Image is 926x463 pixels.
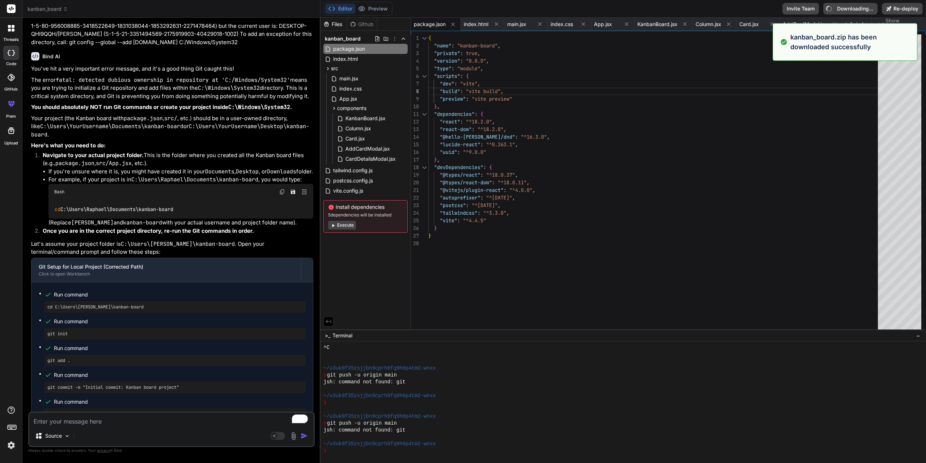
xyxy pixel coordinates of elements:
span: 5 dependencies will be installed [328,212,403,218]
span: , [515,172,518,178]
span: } [434,156,437,163]
div: Files [320,21,347,28]
h6: Bind AI [42,53,60,60]
span: "module" [457,65,480,72]
span: "lucide-react" [440,141,480,148]
pre: git commit -m "Initial commit: Kanban board project" [47,384,303,390]
span: : [460,50,463,56]
div: 2 [411,42,419,50]
span: vite.config.js [332,186,364,195]
code: kanban-board [123,219,162,226]
img: alert [780,32,787,52]
button: Save file [288,187,298,197]
div: 5 [411,65,419,72]
span: : [460,118,463,125]
span: kanban_board [27,5,68,13]
span: Bash [54,189,64,195]
span: ~/u3uk0f35zsjjbn9cprh6fq9h0p4tm2-wnxx [323,392,436,399]
span: cd [55,206,60,212]
span: , [477,50,480,56]
span: src [331,65,338,72]
div: 12 [411,118,419,126]
span: "build" [440,88,460,94]
span: , [498,42,501,49]
strong: Navigate to your actual project folder. [43,152,144,159]
p: The error means you are trying to initialize a Git repository and add files within the directory.... [31,76,313,101]
span: : [457,217,460,224]
div: Github [347,21,377,28]
span: , [512,194,515,201]
span: : [475,111,477,117]
span: , [515,141,518,148]
span: Run command [54,345,306,352]
span: : [460,88,463,94]
span: ~/u3uk0f35zsjjbn9cprh6fq9h0p4tm2-wnxx [323,441,436,447]
span: ~/u3uk0f35zsjjbn9cprh6fq9h0p4tm2-wnxx [323,365,436,372]
span: : [504,187,506,193]
span: : [460,58,463,64]
span: − [916,332,920,339]
span: >_ [325,332,330,339]
span: { [428,35,431,41]
code: C:\Users\[PERSON_NAME]\kanban-board [121,240,235,248]
code: Downloads [267,168,296,175]
span: index.html [464,21,488,28]
label: prem [6,113,16,119]
span: Card.jsx [739,21,759,28]
span: : [460,73,463,79]
span: ❯ [323,447,327,454]
img: settings [5,439,17,451]
button: Execute [328,221,356,230]
code: C:\Users\Raphael\Documents\kanban-board [131,176,258,183]
span: , [527,179,530,186]
div: 18 [411,164,419,171]
span: "kanban-board" [457,42,498,49]
code: package.json [124,115,163,122]
div: 26 [411,224,419,232]
label: threads [3,37,19,43]
span: Terminal [332,332,352,339]
span: : [451,65,454,72]
span: ❯ [323,372,327,379]
pre: git remote add origin [URL][DOMAIN_NAME] [47,411,303,417]
img: icon [301,432,308,439]
div: Git Setup for Local Project (Corrected Path) [39,263,294,270]
span: "^18.0.11" [498,179,527,186]
li: For example, if your project is in , you would type: (Replace and with your actual username and p... [48,176,313,227]
div: Click to collapse the range. [420,110,429,118]
img: Open in Browser [301,189,307,195]
span: components [337,105,366,112]
p: kanban_board.zip has been downloaded successfully [790,32,913,52]
span: , [498,202,501,209]
p: on this run command git add . C:\WINDOWS\system32>git add . fatal: detected dubious ownership in ... [31,6,313,47]
div: 7 [411,80,419,88]
div: Click to collapse the range. [420,164,429,171]
span: "react" [440,118,460,125]
code: C:\Windows\System32 [228,104,290,111]
span: privacy [97,448,110,453]
span: : [480,172,483,178]
span: : [457,149,460,155]
span: Run command [54,371,306,379]
span: AddCardModal.jsx [783,21,827,28]
span: , [532,187,535,193]
div: 24 [411,209,419,217]
div: 25 [411,217,419,224]
div: 20 [411,179,419,186]
strong: You should absolutely NOT run Git commands or create your project inside . [31,104,292,110]
span: "^4.0.0" [509,187,532,193]
span: : [492,179,495,186]
div: Click to collapse the range. [420,34,429,42]
div: 3 [411,50,419,57]
span: "^4.4.5" [463,217,486,224]
span: true [466,50,477,56]
span: , [547,134,550,140]
span: jsh: command not found: git [323,427,405,434]
strong: Here's what you need to do: [31,142,106,149]
div: 15 [411,141,419,148]
code: C:\Users\YourUsername\Documents\kanban-board [40,123,183,130]
div: 4 [411,57,419,65]
div: 11 [411,110,419,118]
span: : [483,164,486,171]
span: "tailwindcss" [440,210,477,216]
